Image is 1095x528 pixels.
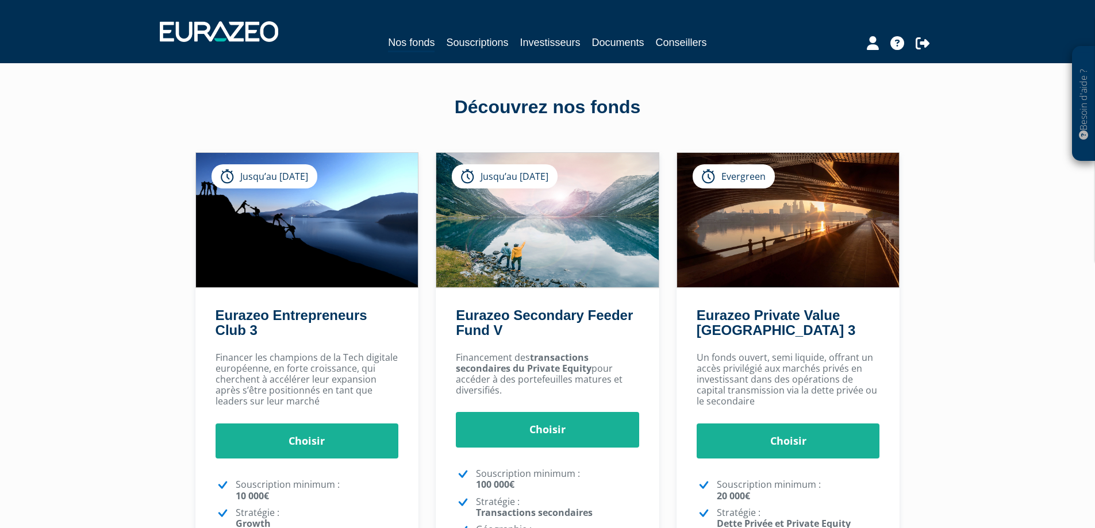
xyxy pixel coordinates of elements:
strong: 20 000€ [717,490,750,502]
a: Choisir [697,423,880,459]
p: Un fonds ouvert, semi liquide, offrant un accès privilégié aux marchés privés en investissant dan... [697,352,880,407]
div: Evergreen [693,164,775,188]
p: Besoin d'aide ? [1077,52,1090,156]
img: Eurazeo Private Value Europe 3 [677,153,900,287]
p: Souscription minimum : [236,479,399,501]
a: Eurazeo Secondary Feeder Fund V [456,307,633,338]
div: Jusqu’au [DATE] [212,164,317,188]
a: Souscriptions [446,34,508,51]
p: Financer les champions de la Tech digitale européenne, en forte croissance, qui cherchent à accél... [216,352,399,407]
img: Eurazeo Secondary Feeder Fund V [436,153,659,287]
a: Choisir [456,412,639,448]
strong: 10 000€ [236,490,269,502]
a: Eurazeo Private Value [GEOGRAPHIC_DATA] 3 [697,307,855,338]
p: Souscription minimum : [476,468,639,490]
p: Stratégie : [476,496,639,518]
a: Choisir [216,423,399,459]
a: Conseillers [656,34,707,51]
a: Investisseurs [520,34,580,51]
img: Eurazeo Entrepreneurs Club 3 [196,153,418,287]
strong: Transactions secondaires [476,506,593,519]
a: Documents [592,34,644,51]
div: Découvrez nos fonds [220,94,875,121]
p: Souscription minimum : [717,479,880,501]
p: Financement des pour accéder à des portefeuilles matures et diversifiés. [456,352,639,396]
strong: transactions secondaires du Private Equity [456,351,591,375]
a: Eurazeo Entrepreneurs Club 3 [216,307,367,338]
a: Nos fonds [388,34,435,52]
div: Jusqu’au [DATE] [452,164,558,188]
img: 1732889491-logotype_eurazeo_blanc_rvb.png [160,21,278,42]
strong: 100 000€ [476,478,514,491]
